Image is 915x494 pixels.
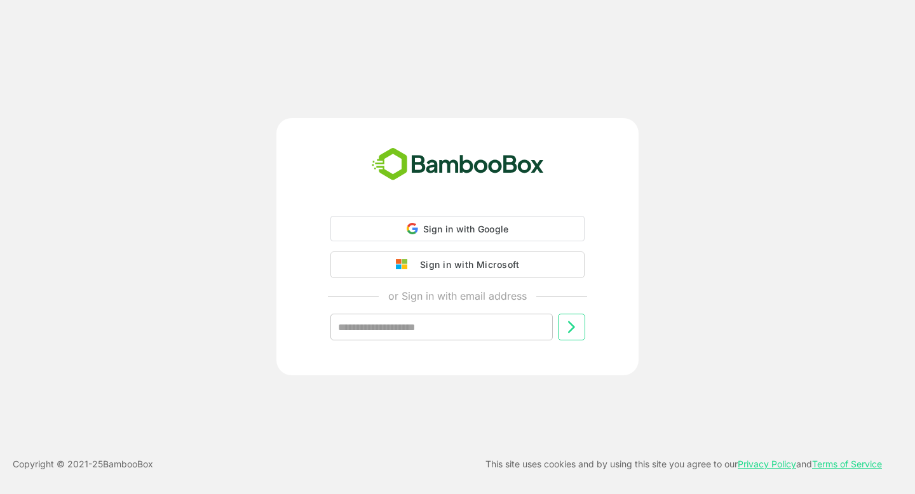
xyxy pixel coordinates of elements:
[365,144,551,185] img: bamboobox
[738,458,796,469] a: Privacy Policy
[812,458,882,469] a: Terms of Service
[330,251,585,278] button: Sign in with Microsoft
[423,224,509,234] span: Sign in with Google
[388,288,527,304] p: or Sign in with email address
[13,457,153,472] p: Copyright © 2021- 25 BambooBox
[330,216,585,241] div: Sign in with Google
[485,457,882,472] p: This site uses cookies and by using this site you agree to our and
[414,257,519,273] div: Sign in with Microsoft
[396,259,414,270] img: google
